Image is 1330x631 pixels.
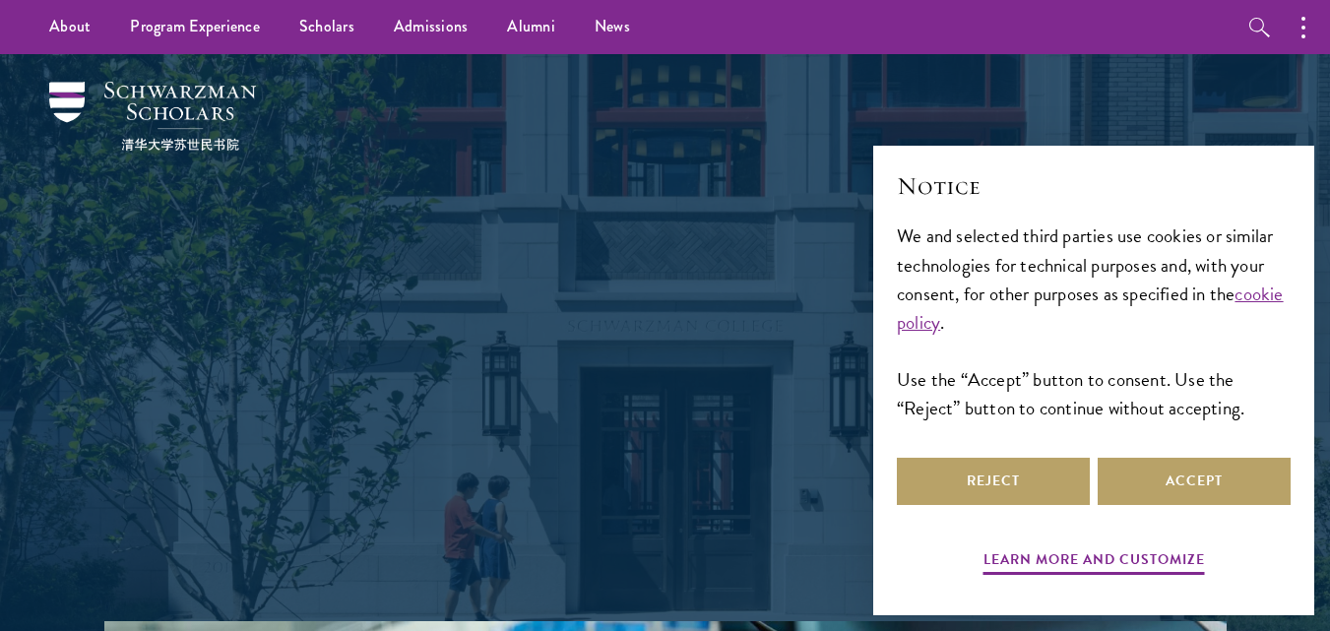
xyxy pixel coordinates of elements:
[897,221,1291,421] div: We and selected third parties use cookies or similar technologies for technical purposes and, wit...
[897,280,1284,337] a: cookie policy
[983,547,1205,578] button: Learn more and customize
[1098,458,1291,505] button: Accept
[49,82,256,151] img: Schwarzman Scholars
[897,169,1291,203] h2: Notice
[897,458,1090,505] button: Reject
